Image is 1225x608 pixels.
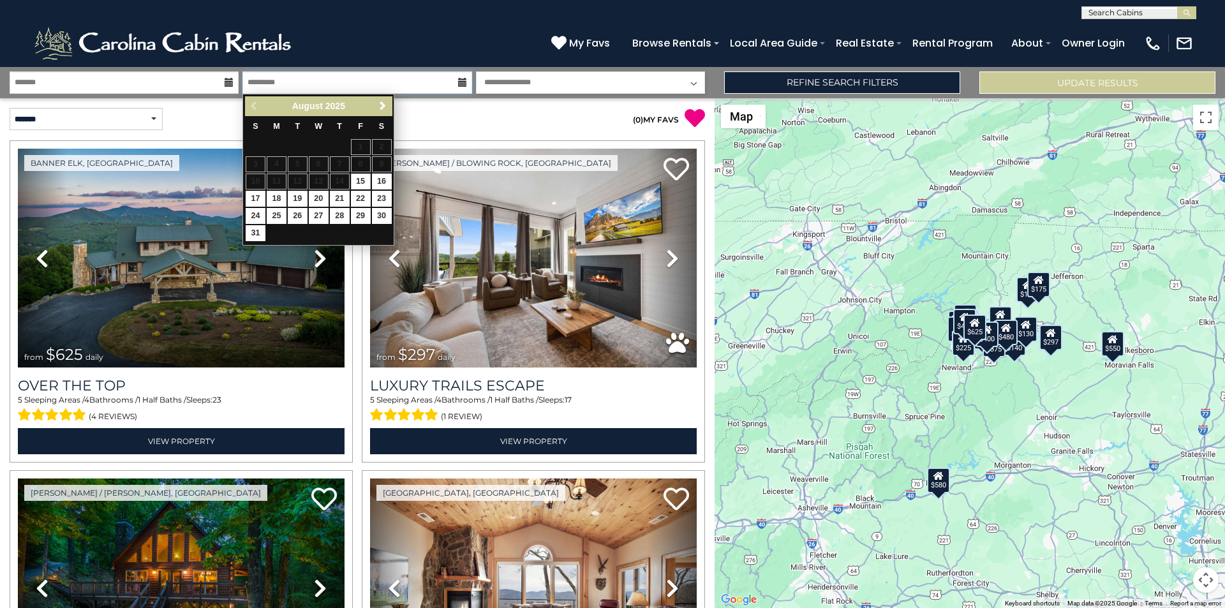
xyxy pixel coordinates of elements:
span: Friday [358,122,363,131]
a: View Property [370,428,697,454]
span: Next [378,101,388,111]
span: 5 [18,395,22,404]
div: $297 [1039,325,1062,350]
a: Add to favorites [664,156,689,184]
span: $297 [398,345,435,364]
button: Keyboard shortcuts [1005,599,1060,608]
button: Map camera controls [1193,567,1219,593]
img: Google [718,591,760,608]
div: Sleeping Areas / Bathrooms / Sleeps: [18,394,345,425]
a: 30 [372,208,392,224]
a: [GEOGRAPHIC_DATA], [GEOGRAPHIC_DATA] [376,485,565,501]
img: thumbnail_168695581.jpeg [370,149,697,367]
span: Wednesday [315,122,322,131]
div: $130 [1014,316,1037,342]
a: 15 [351,174,371,189]
a: Add to favorites [664,486,689,514]
a: Real Estate [829,32,900,54]
img: White-1-2.png [32,24,297,63]
span: daily [438,352,456,362]
a: Terms [1145,600,1162,607]
span: Tuesday [295,122,301,131]
a: 28 [330,208,350,224]
a: About [1005,32,1050,54]
a: 24 [246,208,265,224]
span: Monday [273,122,280,131]
a: Luxury Trails Escape [370,377,697,394]
div: $480 [995,319,1018,345]
a: Add to favorites [311,486,337,514]
a: Browse Rentals [626,32,718,54]
div: $625 [963,315,986,340]
a: 31 [246,225,265,241]
a: 27 [309,208,329,224]
span: August [292,101,323,111]
img: thumbnail_167153549.jpeg [18,149,345,367]
a: Report a map error [1170,600,1221,607]
span: Sunday [253,122,258,131]
div: $580 [927,467,950,493]
a: 17 [246,191,265,207]
div: $349 [989,306,1012,332]
span: My Favs [569,35,610,51]
a: Over The Top [18,377,345,394]
span: (1 review) [441,408,482,425]
span: ( ) [633,115,643,124]
span: Map data ©2025 Google [1067,600,1137,607]
a: 21 [330,191,350,207]
a: 22 [351,191,371,207]
div: $400 [976,321,999,346]
span: from [24,352,43,362]
a: 20 [309,191,329,207]
a: View Property [18,428,345,454]
img: phone-regular-white.png [1144,34,1162,52]
a: Open this area in Google Maps (opens a new window) [718,591,760,608]
div: $425 [953,308,976,334]
a: 29 [351,208,371,224]
span: 5 [370,395,375,404]
span: from [376,352,396,362]
a: 25 [267,208,286,224]
a: 26 [288,208,308,224]
a: [PERSON_NAME] / [PERSON_NAME], [GEOGRAPHIC_DATA] [24,485,267,501]
button: Change map style [721,105,766,128]
span: (4 reviews) [89,408,137,425]
span: 1 Half Baths / [490,395,538,404]
a: Refine Search Filters [724,71,960,94]
span: 23 [212,395,221,404]
span: 2025 [325,101,345,111]
a: 16 [372,174,392,189]
a: Banner Elk, [GEOGRAPHIC_DATA] [24,155,179,171]
span: 4 [84,395,89,404]
div: $230 [947,316,970,341]
div: $225 [952,330,975,356]
a: 18 [267,191,286,207]
div: $125 [954,304,977,329]
a: 23 [372,191,392,207]
div: $375 [983,331,1006,357]
a: [PERSON_NAME] / Blowing Rock, [GEOGRAPHIC_DATA] [376,155,618,171]
div: $550 [1101,330,1124,356]
span: Thursday [337,122,342,131]
a: Owner Login [1055,32,1131,54]
a: Next [375,98,390,114]
button: Toggle fullscreen view [1193,105,1219,130]
button: Update Results [979,71,1215,94]
span: 0 [635,115,641,124]
span: 1 Half Baths / [138,395,186,404]
span: Saturday [379,122,384,131]
a: (0)MY FAVS [633,115,679,124]
span: 4 [436,395,442,404]
span: Map [730,110,753,123]
span: $625 [46,345,83,364]
a: My Favs [551,35,613,52]
span: daily [85,352,103,362]
a: 19 [288,191,308,207]
span: 17 [565,395,572,404]
div: $175 [1027,271,1050,297]
div: $140 [1003,330,1026,355]
a: Local Area Guide [724,32,824,54]
a: Rental Program [906,32,999,54]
